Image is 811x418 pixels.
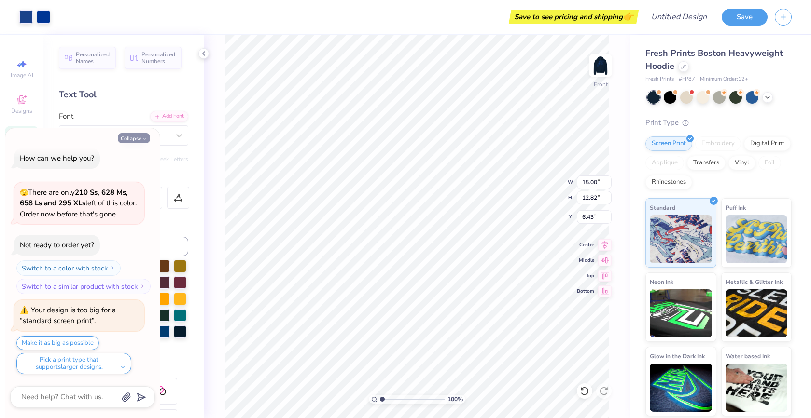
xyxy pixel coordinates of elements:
[20,188,28,197] span: 🫣
[76,51,110,65] span: Personalized Names
[16,353,131,374] button: Pick a print type that supportslarger designs.
[511,10,636,24] div: Save to see pricing and shipping
[59,88,188,101] div: Text Tool
[650,351,705,361] span: Glow in the Dark Ink
[726,351,770,361] span: Water based Ink
[11,107,32,115] span: Designs
[726,202,746,213] span: Puff Ink
[59,111,73,122] label: Font
[726,277,783,287] span: Metallic & Glitter Ink
[650,289,712,337] img: Neon Ink
[150,111,188,122] div: Add Font
[645,175,692,189] div: Rhinestones
[20,153,94,163] div: How can we help you?
[594,80,608,89] div: Front
[758,156,781,170] div: Foil
[16,260,121,276] button: Switch to a color with stock
[591,56,610,75] img: Front
[726,364,788,412] img: Water based Ink
[140,283,145,289] img: Switch to a similar product with stock
[447,395,463,404] span: 100 %
[722,9,768,26] button: Save
[650,277,673,287] span: Neon Ink
[11,71,33,79] span: Image AI
[20,188,137,219] span: There are only left of this color. Order now before that's gone.
[645,156,684,170] div: Applique
[643,7,714,27] input: Untitled Design
[20,240,94,250] div: Not ready to order yet?
[645,117,792,128] div: Print Type
[577,272,594,279] span: Top
[577,257,594,264] span: Middle
[645,47,783,72] span: Fresh Prints Boston Heavyweight Hoodie
[650,215,712,263] img: Standard
[16,279,151,294] button: Switch to a similar product with stock
[141,51,176,65] span: Personalized Numbers
[679,75,695,83] span: # FP87
[110,265,115,271] img: Switch to a color with stock
[20,305,116,326] div: Your design is too big for a “standard screen print”.
[645,75,674,83] span: Fresh Prints
[695,136,741,151] div: Embroidery
[645,136,692,151] div: Screen Print
[623,11,633,22] span: 👉
[687,156,726,170] div: Transfers
[577,242,594,248] span: Center
[726,289,788,337] img: Metallic & Glitter Ink
[728,156,755,170] div: Vinyl
[118,133,150,143] button: Collapse
[726,215,788,263] img: Puff Ink
[744,136,791,151] div: Digital Print
[700,75,748,83] span: Minimum Order: 12 +
[577,288,594,295] span: Bottom
[650,202,675,213] span: Standard
[16,336,99,350] button: Make it as big as possible
[650,364,712,412] img: Glow in the Dark Ink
